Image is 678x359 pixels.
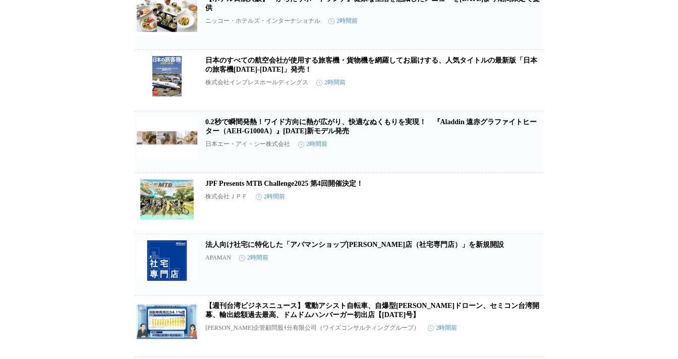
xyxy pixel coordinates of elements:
img: 法人向け社宅に特化した「アパマンショップ黒川店（社宅専門店）」を新規開設 [137,240,197,281]
img: 【週刊台湾ビジネスニュース】電動アシスト自転車、自爆型水上ドローン、セミコン台湾開幕、輸出総額過去最高、ドムドムハンバーガー初出店【2025/09/15号】 [137,301,197,342]
p: 株式会社ＪＰＦ [205,192,248,201]
time: 2時間前 [328,17,358,25]
time: 2時間前 [428,324,457,332]
p: ニッコー・ホテルズ・インターナショナル [205,17,320,25]
a: 【週刊台湾ビジネスニュース】電動アシスト自転車、自爆型[PERSON_NAME]ドローン、セミコン台湾開幕、輸出総額過去最高、ドムドムハンバーガー初出店【[DATE]号】 [205,302,539,319]
p: [PERSON_NAME]企管顧問股ｲ分有限公司（ワイズコンサルティンググループ） [205,324,420,332]
a: 日本のすべての航空会社が使用する旅客機・貨物機を網羅してお届けする、人気タイトルの最新版「日本の旅客機[DATE]-[DATE]」発売！ [205,57,537,73]
img: JPF Presents MTB Challenge2025 第4回開催決定！ [137,179,197,220]
time: 2時間前 [316,78,346,87]
a: 法人向け社宅に特化した「アパマンショップ[PERSON_NAME]店（社宅専門店）」を新規開設 [205,241,504,248]
p: APAMAN [205,254,231,262]
a: 0.2秒で瞬間発熱！ワイド方向に熱が広がり、快適なぬくもりを実現！ 『Aladdin 遠赤グラファイトヒーター（AEH-G1000A）』[DATE]新モデル発売 [205,118,537,135]
img: 0.2秒で瞬間発熱！ワイド方向に熱が広がり、快適なぬくもりを実現！ 『Aladdin 遠赤グラファイトヒーター（AEH-G1000A）』2025年新モデル発売 [137,118,197,158]
time: 2時間前 [298,140,327,148]
p: 日本エー・アイ・シー株式会社 [205,140,290,148]
img: 日本のすべての航空会社が使用する旅客機・貨物機を網羅してお届けする、人気タイトルの最新版「日本の旅客機2025-2026」発売！ [137,56,197,96]
p: 株式会社インプレスホールディングス [205,78,308,87]
time: 2時間前 [239,253,268,262]
a: JPF Presents MTB Challenge2025 第4回開催決定！ [205,180,363,187]
time: 2時間前 [256,192,285,201]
